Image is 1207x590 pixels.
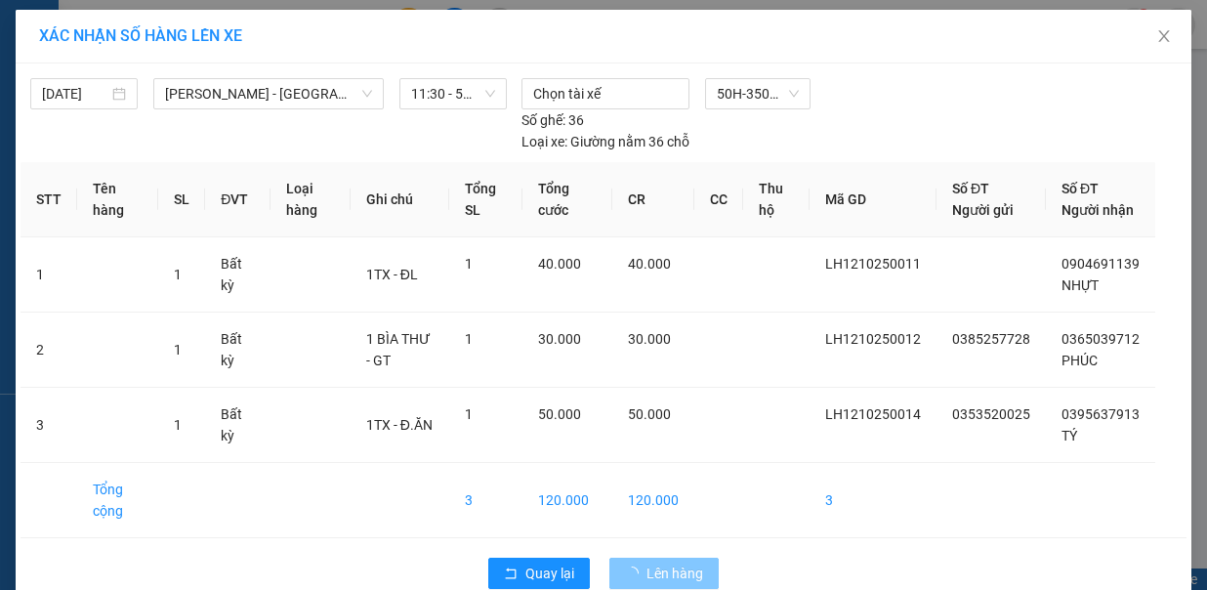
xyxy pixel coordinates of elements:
span: 0365039712 [1061,331,1140,347]
span: PHÚC [1061,353,1098,368]
div: Giường nằm 36 chỗ [521,131,689,152]
span: environment [112,47,128,63]
span: loading [625,567,646,580]
span: down [361,88,373,100]
span: 0353520025 [952,406,1030,422]
th: Loại hàng [271,162,351,237]
th: Thu hộ [743,162,810,237]
span: TÝ [1061,428,1077,443]
span: 50.000 [538,406,581,422]
td: Bất kỳ [205,237,270,313]
div: 36 [521,109,584,131]
span: LH1210250014 [825,406,921,422]
th: SL [158,162,205,237]
span: 1 [465,406,473,422]
span: 11:30 - 50H-350.51 [411,79,495,108]
button: Lên hàng [609,558,719,589]
span: 50.000 [628,406,671,422]
span: 40.000 [628,256,671,272]
span: rollback [504,567,518,582]
td: Tổng cộng [77,463,158,538]
span: 1 [174,417,182,433]
span: Phan Rí - Sài Gòn [165,79,372,108]
span: Người gửi [952,202,1014,218]
th: Tên hàng [77,162,158,237]
span: phone [112,71,128,87]
td: 120.000 [522,463,612,538]
span: 1 [174,342,182,358]
span: 30.000 [538,331,581,347]
td: 2 [21,313,77,388]
img: logo.jpg [9,9,106,106]
span: Người nhận [1061,202,1134,218]
td: Bất kỳ [205,313,270,388]
input: 12/10/2025 [42,83,108,105]
span: 0395637913 [1061,406,1140,422]
span: close [1156,28,1172,44]
th: CR [612,162,694,237]
button: Close [1137,10,1191,64]
span: Quay lại [525,563,574,584]
th: Tổng cước [522,162,612,237]
b: GỬI : Liên Hương [9,122,213,154]
th: Ghi chú [351,162,449,237]
th: ĐVT [205,162,270,237]
span: 1TX - Đ.ĂN [366,417,433,433]
b: [PERSON_NAME] [112,13,277,37]
span: 1 [174,267,182,282]
td: 3 [449,463,522,538]
span: Số ĐT [1061,181,1099,196]
span: 1 BÌA THƯ - GT [366,331,431,368]
th: Tổng SL [449,162,522,237]
th: CC [694,162,743,237]
button: rollbackQuay lại [488,558,590,589]
span: 50H-350.51 [717,79,800,108]
span: LH1210250012 [825,331,921,347]
li: 01 [PERSON_NAME] [9,43,372,67]
span: 1TX - ĐL [366,267,418,282]
li: 02523854854 [9,67,372,92]
span: 1 [465,331,473,347]
span: 0385257728 [952,331,1030,347]
span: Số ghế: [521,109,565,131]
span: 30.000 [628,331,671,347]
td: 3 [21,388,77,463]
th: Mã GD [810,162,936,237]
span: XÁC NHẬN SỐ HÀNG LÊN XE [39,26,242,45]
span: Lên hàng [646,563,703,584]
span: LH1210250011 [825,256,921,272]
span: Loại xe: [521,131,567,152]
span: 40.000 [538,256,581,272]
span: 0904691139 [1061,256,1140,272]
td: 3 [810,463,936,538]
span: 1 [465,256,473,272]
th: STT [21,162,77,237]
td: 1 [21,237,77,313]
td: Bất kỳ [205,388,270,463]
td: 120.000 [612,463,694,538]
span: Số ĐT [952,181,989,196]
span: NHỰT [1061,277,1099,293]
